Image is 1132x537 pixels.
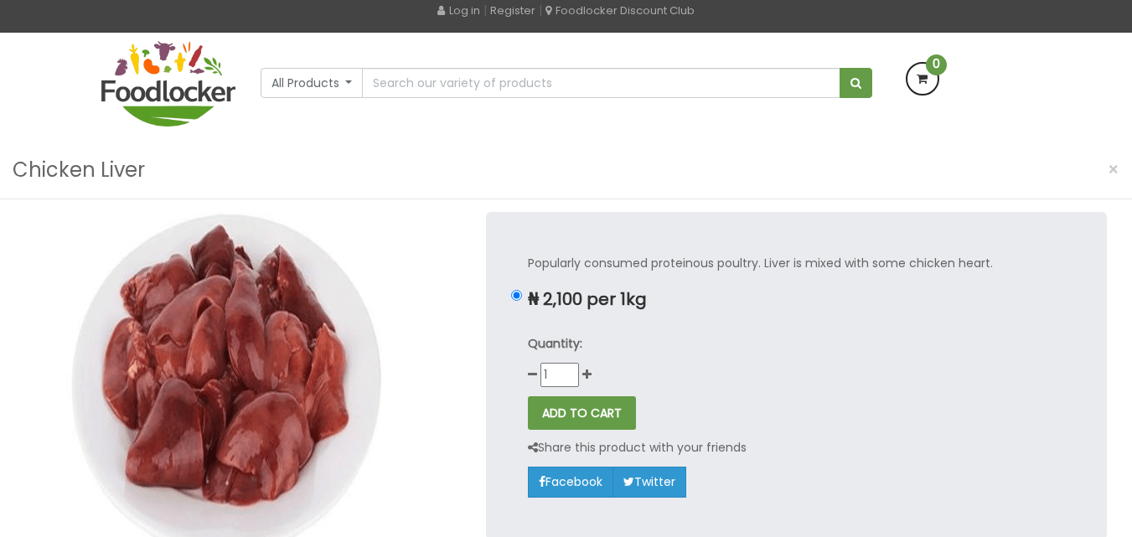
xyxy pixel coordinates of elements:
a: Log in [437,3,480,18]
h3: Chicken Liver [13,154,145,186]
p: Popularly consumed proteinous poultry. Liver is mixed with some chicken heart. [528,254,1065,273]
img: FoodLocker [101,41,235,127]
strong: Quantity: [528,335,582,352]
a: Twitter [613,467,686,497]
a: Register [490,3,535,18]
button: Close [1099,152,1128,187]
span: | [483,2,487,18]
p: ₦ 2,100 per 1kg [528,290,1065,309]
span: × [1108,157,1119,182]
a: Foodlocker Discount Club [545,3,695,18]
input: Search our variety of products [362,68,840,98]
input: ₦ 2,100 per 1kg [511,290,522,301]
span: 0 [926,54,947,75]
button: All Products [261,68,364,98]
span: | [539,2,542,18]
button: ADD TO CART [528,396,636,430]
a: Facebook [528,467,613,497]
p: Share this product with your friends [528,438,747,457]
